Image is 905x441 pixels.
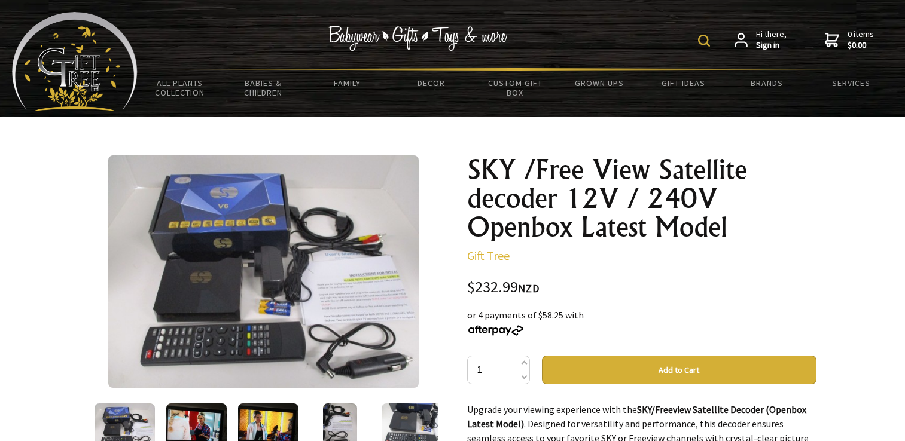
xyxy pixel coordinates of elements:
a: Hi there,Sign in [735,29,787,50]
a: Decor [389,71,473,96]
a: Custom Gift Box [473,71,557,105]
img: product search [698,35,710,47]
strong: Sign in [756,40,787,51]
a: Grown Ups [557,71,641,96]
img: Afterpay [467,325,525,336]
span: NZD [518,281,540,295]
img: SKY /Free View Satellite decoder 12V / 240V Openbox Latest Model [108,155,419,388]
strong: $0.00 [848,40,874,51]
a: Gift Ideas [641,71,725,96]
a: 0 items$0.00 [825,29,874,50]
h1: SKY /Free View Satellite decoder 12V / 240V Openbox Latest Model [467,155,816,241]
img: Babywear - Gifts - Toys & more [328,26,508,51]
div: $232.99 [467,280,816,296]
img: Babyware - Gifts - Toys and more... [12,12,138,111]
button: Add to Cart [542,356,816,384]
a: Brands [725,71,809,96]
strong: SKY/Freeview Satellite Decoder (Openbox Latest Model) [467,403,806,430]
a: Babies & Children [221,71,305,105]
span: Hi there, [756,29,787,50]
a: Gift Tree [467,248,510,263]
a: Services [809,71,893,96]
span: 0 items [848,29,874,50]
a: Family [306,71,389,96]
div: or 4 payments of $58.25 with [467,308,816,336]
a: All Plants Collection [138,71,221,105]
